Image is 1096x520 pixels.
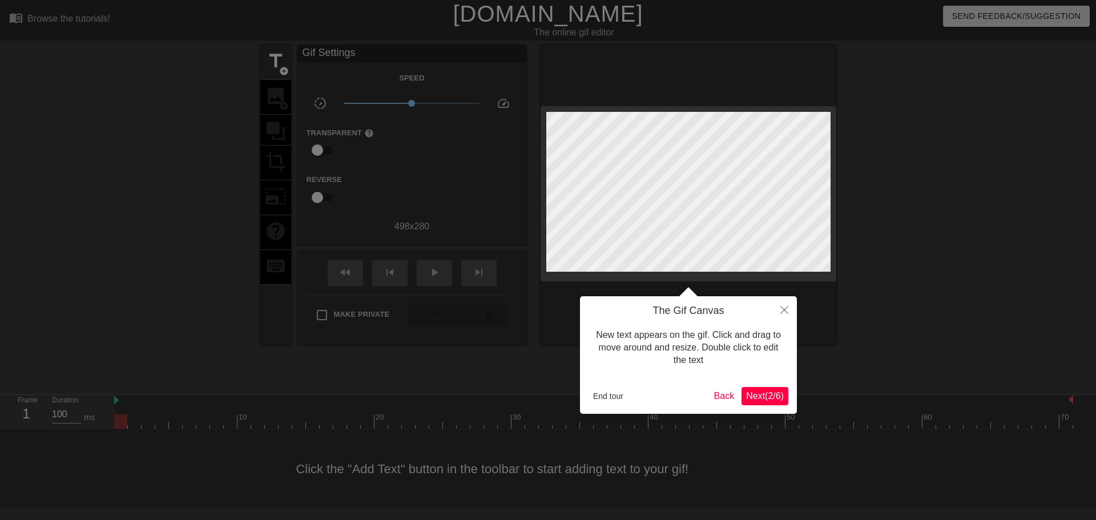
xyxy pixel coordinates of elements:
h4: The Gif Canvas [589,305,788,317]
span: Next ( 2 / 6 ) [746,391,784,401]
div: New text appears on the gif. Click and drag to move around and resize. Double click to edit the text [589,317,788,378]
button: Close [772,296,797,323]
button: Back [710,387,739,405]
button: Next [742,387,788,405]
button: End tour [589,388,628,405]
